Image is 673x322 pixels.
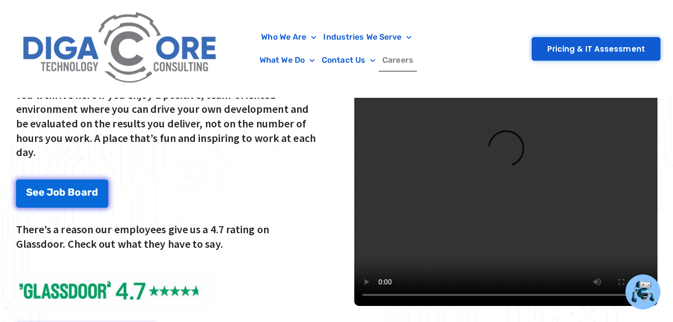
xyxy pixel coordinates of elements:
span: S [26,187,33,197]
a: Contact Us [318,49,379,72]
img: Glassdoor Reviews [16,271,213,311]
span: r [87,187,92,197]
span: B [68,187,75,197]
a: What We Do [256,49,318,72]
a: Pricing & IT Assessment [532,37,660,61]
a: Industries We Serve [320,26,415,49]
p: You'll thrive here if you enjoy a positive, team-oriented environment where you can drive your ow... [16,88,319,159]
nav: Menu [229,26,444,72]
a: Who We Are [258,26,320,49]
span: b [59,187,66,197]
img: Digacore Logo [18,5,223,92]
span: e [33,187,39,197]
p: There’s a reason our employees give us a 4.7 rating on Glassdoor. Check out what they have to say. [16,222,319,251]
span: Pricing & IT Assessment [547,45,645,53]
span: o [53,187,59,197]
span: o [75,187,81,197]
span: a [81,187,87,197]
span: d [92,187,98,197]
span: J [47,187,53,197]
span: e [39,187,45,197]
a: See Job Board [16,180,108,208]
a: Careers [379,49,417,72]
